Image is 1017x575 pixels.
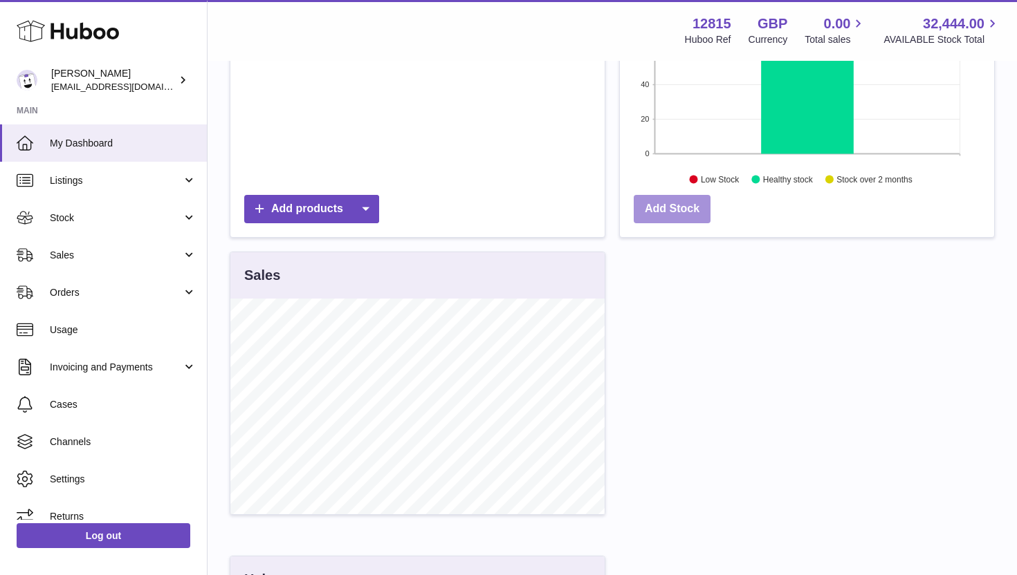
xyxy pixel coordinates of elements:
[50,249,182,262] span: Sales
[244,266,280,285] h3: Sales
[50,398,196,411] span: Cases
[693,15,731,33] strong: 12815
[244,195,379,223] a: Add products
[51,81,203,92] span: [EMAIL_ADDRESS][DOMAIN_NAME]
[685,33,731,46] div: Huboo Ref
[50,174,182,187] span: Listings
[749,33,788,46] div: Currency
[50,510,196,523] span: Returns
[923,15,984,33] span: 32,444.00
[51,67,176,93] div: [PERSON_NAME]
[50,323,196,337] span: Usage
[645,149,649,158] text: 0
[805,33,866,46] span: Total sales
[836,174,912,184] text: Stock over 2 months
[17,523,190,548] a: Log out
[50,211,182,225] span: Stock
[763,174,814,184] text: Healthy stock
[634,195,711,223] a: Add Stock
[641,115,649,123] text: 20
[701,174,740,184] text: Low Stock
[805,15,866,46] a: 0.00 Total sales
[50,286,182,299] span: Orders
[641,80,649,88] text: 40
[50,137,196,150] span: My Dashboard
[17,70,37,91] img: shophawksclub@gmail.com
[824,15,851,33] span: 0.00
[883,33,1000,46] span: AVAILABLE Stock Total
[50,361,182,374] span: Invoicing and Payments
[50,473,196,486] span: Settings
[758,15,787,33] strong: GBP
[883,15,1000,46] a: 32,444.00 AVAILABLE Stock Total
[50,435,196,449] span: Channels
